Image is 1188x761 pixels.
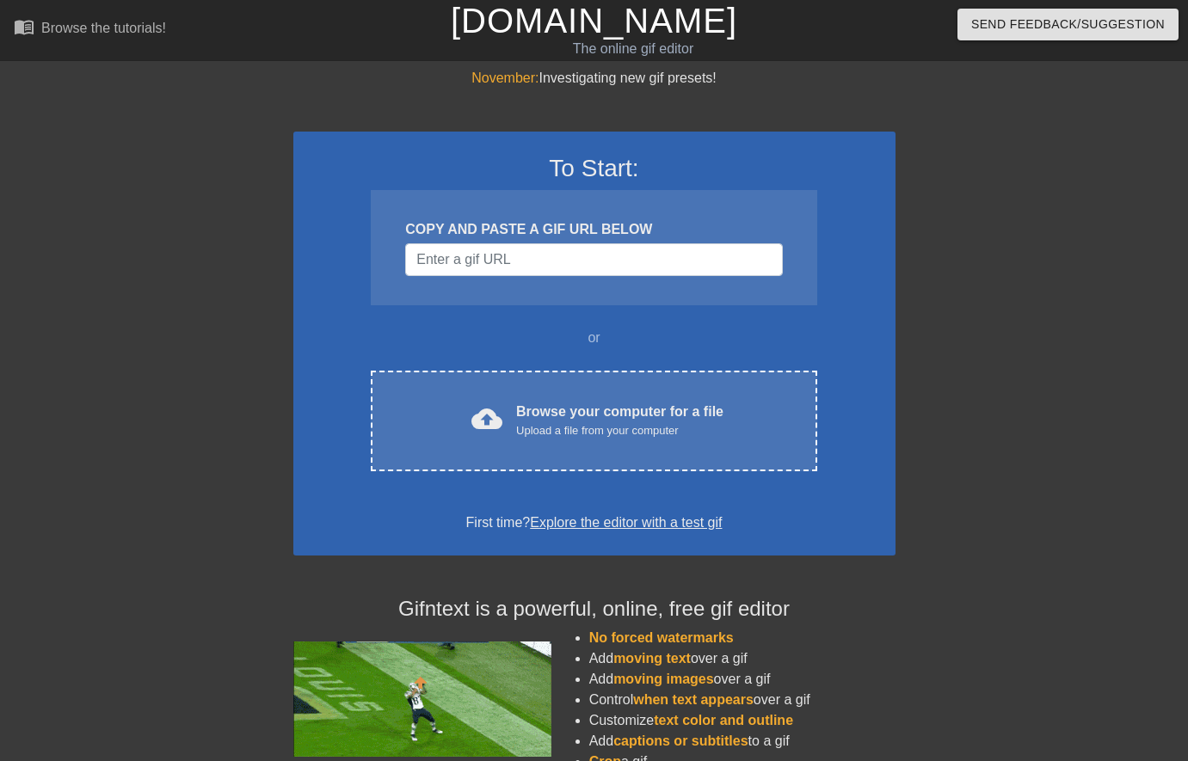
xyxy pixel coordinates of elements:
span: moving images [613,672,713,686]
span: cloud_upload [471,403,502,434]
div: Investigating new gif presets! [293,68,896,89]
span: text color and outline [654,713,793,727]
span: captions or subtitles [613,733,748,748]
span: No forced watermarks [589,630,734,645]
div: or [338,328,851,348]
div: Upload a file from your computer [516,422,723,439]
li: Customize [589,710,896,731]
a: Explore the editor with a test gif [530,515,722,530]
span: November: [471,71,539,85]
div: COPY AND PASTE A GIF URL BELOW [405,219,782,240]
div: Browse the tutorials! [41,21,166,35]
a: Browse the tutorials! [14,16,166,43]
img: football_small.gif [293,641,551,757]
span: Send Feedback/Suggestion [971,14,1165,35]
li: Add over a gif [589,648,896,669]
span: moving text [613,651,691,666]
h4: Gifntext is a powerful, online, free gif editor [293,597,896,622]
div: First time? [316,512,873,533]
h3: To Start: [316,154,873,183]
input: Username [405,243,782,276]
a: [DOMAIN_NAME] [451,2,737,40]
li: Add to a gif [589,731,896,752]
button: Send Feedback/Suggestion [957,9,1179,40]
li: Control over a gif [589,690,896,710]
li: Add over a gif [589,669,896,690]
span: menu_book [14,16,34,37]
div: The online gif editor [404,39,861,59]
span: when text appears [633,692,754,707]
div: Browse your computer for a file [516,402,723,439]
